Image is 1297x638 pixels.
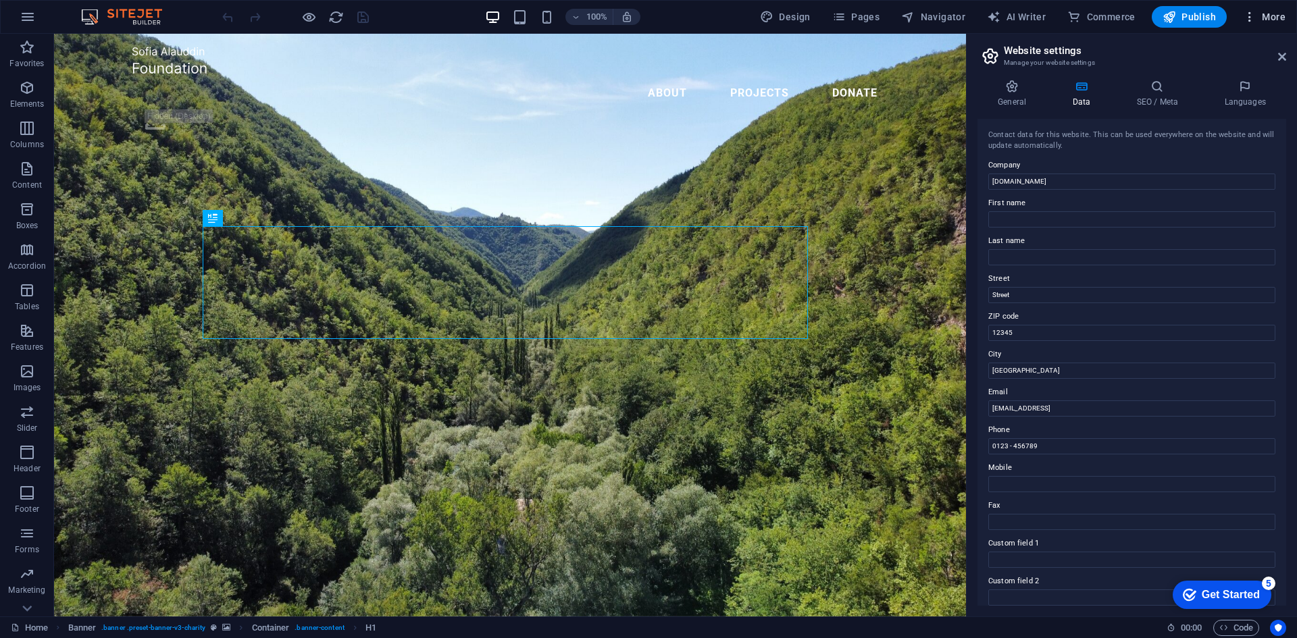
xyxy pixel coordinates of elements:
p: Boxes [16,220,39,231]
label: Street [988,271,1275,287]
label: Phone [988,422,1275,438]
p: Footer [15,504,39,514]
p: Forms [15,544,39,555]
button: Design [755,6,816,28]
div: Get Started 5 items remaining, 0% complete [11,7,109,35]
span: Click to select. Double-click to edit [252,620,290,636]
span: Navigator [901,10,965,24]
label: Email [988,384,1275,400]
label: City [988,346,1275,363]
span: Code [1219,620,1253,636]
h4: Data [1052,80,1116,108]
i: This element is a customizable preset [211,624,217,631]
div: 5 [100,3,113,16]
span: Design [760,10,811,24]
h6: Session time [1167,620,1202,636]
a: Click to cancel selection. Double-click to open Pages [11,620,48,636]
button: reload [328,9,344,25]
span: . banner .preset-banner-v3-charity [101,620,205,636]
button: Click here to leave preview mode and continue editing [301,9,317,25]
h2: Website settings [1004,45,1286,57]
h4: General [977,80,1052,108]
p: Features [11,342,43,352]
span: Pages [832,10,880,24]
button: Pages [827,6,885,28]
p: Accordion [8,261,46,271]
span: Click to select. Double-click to edit [365,620,376,636]
label: Custom field 2 [988,573,1275,589]
span: AI Writer [987,10,1046,24]
label: Company [988,157,1275,174]
div: Get Started [40,15,98,27]
button: AI Writer [982,6,1051,28]
span: Commerce [1067,10,1136,24]
button: More [1238,6,1291,28]
p: Marketing [8,585,45,595]
p: Favorites [9,58,44,69]
p: Columns [10,139,44,150]
label: Last name [988,233,1275,249]
i: On resize automatically adjust zoom level to fit chosen device. [621,11,633,23]
label: Mobile [988,460,1275,476]
span: 00 00 [1181,620,1202,636]
p: Tables [15,301,39,312]
span: : [1190,622,1192,633]
label: Custom field 1 [988,535,1275,552]
i: Reload page [328,9,344,25]
p: Images [14,382,41,393]
label: Fax [988,498,1275,514]
p: Content [12,180,42,190]
i: This element contains a background [222,624,230,631]
img: Editor Logo [78,9,179,25]
label: ZIP code [988,309,1275,325]
button: Commerce [1062,6,1141,28]
div: Design (Ctrl+Alt+Y) [755,6,816,28]
h6: 100% [586,9,607,25]
div: Contact data for this website. This can be used everywhere on the website and will update automat... [988,130,1275,152]
h4: Languages [1204,80,1286,108]
p: Slider [17,423,38,433]
p: Elements [10,99,45,109]
label: First name [988,195,1275,211]
button: Usercentrics [1270,620,1286,636]
span: Publish [1163,10,1216,24]
h3: Manage your website settings [1004,57,1259,69]
span: . banner-content [295,620,344,636]
h4: SEO / Meta [1116,80,1204,108]
nav: breadcrumb [68,620,377,636]
span: Click to select. Double-click to edit [68,620,97,636]
p: Header [14,463,41,474]
button: Navigator [896,6,971,28]
button: Code [1213,620,1259,636]
button: Publish [1152,6,1227,28]
button: 100% [565,9,613,25]
span: More [1243,10,1286,24]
